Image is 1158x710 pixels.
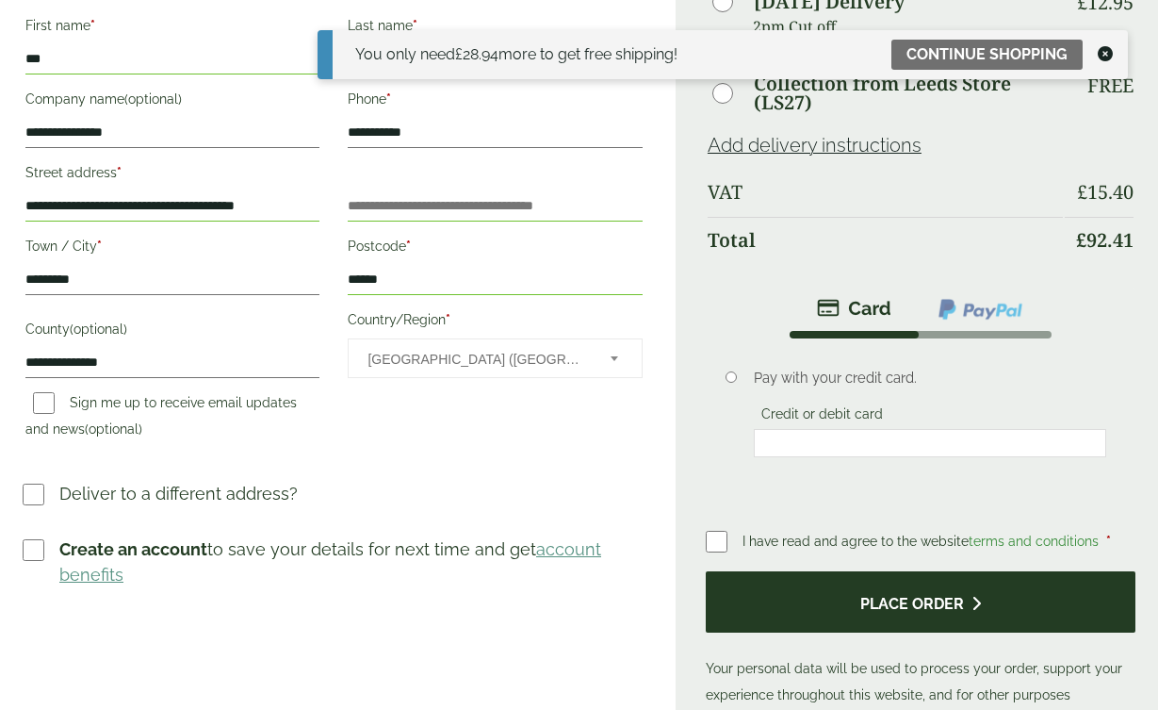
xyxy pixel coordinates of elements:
[348,12,642,44] label: Last name
[90,18,95,33] abbr: required
[406,239,411,254] abbr: required
[85,421,142,437] span: (optional)
[70,322,127,337] span: (optional)
[969,534,1099,549] a: terms and conditions
[25,159,319,191] label: Street address
[367,339,584,379] span: United Kingdom (UK)
[25,12,319,44] label: First name
[413,18,417,33] abbr: required
[124,91,182,107] span: (optional)
[446,312,450,327] abbr: required
[1076,227,1086,253] span: £
[891,40,1083,70] a: Continue shopping
[25,233,319,265] label: Town / City
[706,571,1135,633] button: Place order
[937,297,1024,322] img: ppcp-gateway.png
[753,12,1063,41] p: 2pm Cut off
[708,134,922,157] a: Add delivery instructions
[708,170,1063,215] th: VAT
[1076,227,1134,253] bdi: 92.41
[817,297,891,320] img: stripe.png
[386,91,391,107] abbr: required
[455,45,463,63] span: £
[1077,179,1087,205] span: £
[33,392,55,414] input: Sign me up to receive email updates and news(optional)
[348,233,642,265] label: Postcode
[25,316,319,348] label: County
[97,239,102,254] abbr: required
[1077,179,1134,205] bdi: 15.40
[455,45,498,63] span: 28.94
[117,165,122,180] abbr: required
[59,537,645,587] p: to save your details for next time and get
[742,534,1102,549] span: I have read and agree to the website
[348,86,642,118] label: Phone
[348,306,642,338] label: Country/Region
[708,217,1063,263] th: Total
[348,338,642,378] span: Country/Region
[25,395,297,442] label: Sign me up to receive email updates and news
[1087,74,1134,97] p: Free
[59,481,298,506] p: Deliver to a different address?
[754,368,1107,388] p: Pay with your credit card.
[59,539,207,559] strong: Create an account
[759,435,1101,452] iframe: Secure card payment input frame
[355,43,677,66] div: You only need more to get free shipping!
[754,74,1063,112] label: Collection from Leeds Store (LS27)
[754,406,890,427] label: Credit or debit card
[25,86,319,118] label: Company name
[1106,534,1111,549] abbr: required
